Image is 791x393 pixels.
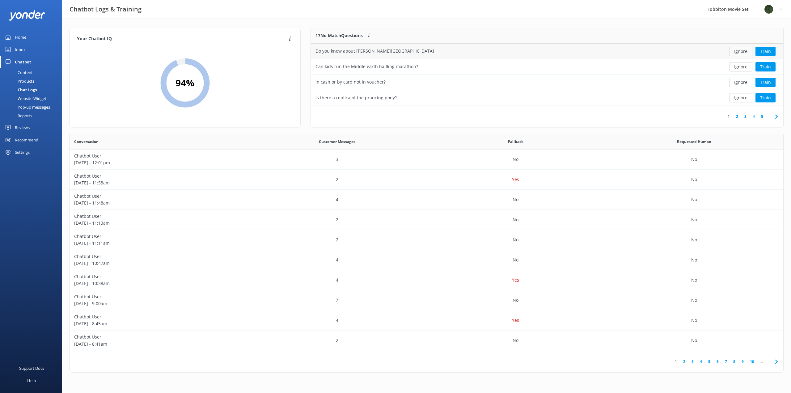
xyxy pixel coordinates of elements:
[722,359,730,365] a: 7
[750,114,758,119] a: 4
[74,153,243,159] p: Chatbot User
[15,146,30,158] div: Settings
[70,290,783,310] div: row
[74,220,243,227] p: [DATE] - 11:13am
[755,78,776,87] button: Train
[336,236,338,243] p: 2
[336,277,338,283] p: 4
[70,4,142,14] h3: Chatbot Logs & Training
[741,114,750,119] a: 3
[513,196,518,203] p: No
[315,94,397,101] div: is there a replica of the prancing pony?
[74,273,243,280] p: Chatbot User
[512,176,519,183] p: Yes
[74,260,243,267] p: [DATE] - 10:47am
[70,210,783,230] div: row
[729,62,752,71] button: Ignore
[315,48,434,54] div: Do you know about [PERSON_NAME][GEOGRAPHIC_DATA]
[74,179,243,186] p: [DATE] - 11:58am
[513,337,518,344] p: No
[15,31,26,43] div: Home
[315,63,418,70] div: Can kids run the Middle earth halfling marathon?
[4,103,62,111] a: Pop-up messages
[729,78,752,87] button: Ignore
[747,359,757,365] a: 10
[311,44,783,59] div: row
[74,334,243,340] p: Chatbot User
[512,277,519,283] p: Yes
[733,114,741,119] a: 2
[74,139,99,145] span: Conversation
[15,121,30,134] div: Reviews
[74,253,243,260] p: Chatbot User
[311,44,783,106] div: grid
[691,297,697,304] p: No
[4,111,32,120] div: Reports
[755,93,776,102] button: Train
[755,47,776,56] button: Train
[4,94,46,103] div: Website Widget
[336,257,338,263] p: 4
[315,32,363,39] p: 17 No Match Questions
[336,176,338,183] p: 2
[74,193,243,200] p: Chatbot User
[336,216,338,223] p: 2
[336,156,338,163] p: 3
[74,300,243,307] p: [DATE] - 9:00am
[513,257,518,263] p: No
[758,114,766,119] a: 5
[70,149,783,170] div: row
[70,190,783,210] div: row
[691,176,697,183] p: No
[4,85,37,94] div: Chat Logs
[70,149,783,351] div: grid
[336,317,338,324] p: 4
[9,10,45,20] img: yonder-white-logo.png
[70,330,783,351] div: row
[4,103,50,111] div: Pop-up messages
[512,317,519,324] p: Yes
[70,270,783,290] div: row
[513,236,518,243] p: No
[729,93,752,102] button: Ignore
[311,90,783,106] div: row
[691,257,697,263] p: No
[508,139,523,145] span: Fallback
[764,5,773,14] img: 34-1720495293.png
[691,216,697,223] p: No
[725,114,733,119] a: 1
[74,213,243,220] p: Chatbot User
[713,359,722,365] a: 6
[691,317,697,324] p: No
[176,76,194,90] h2: 94 %
[74,159,243,166] p: [DATE] - 12:01pm
[4,68,62,77] a: Content
[755,62,776,71] button: Train
[74,293,243,300] p: Chatbot User
[74,341,243,348] p: [DATE] - 8:41am
[705,359,713,365] a: 5
[19,362,44,374] div: Support Docs
[757,359,766,365] span: ...
[738,359,747,365] a: 9
[336,196,338,203] p: 4
[697,359,705,365] a: 4
[691,277,697,283] p: No
[336,297,338,304] p: 7
[74,233,243,240] p: Chatbot User
[691,196,697,203] p: No
[4,77,62,85] a: Products
[513,216,518,223] p: No
[74,200,243,206] p: [DATE] - 11:48am
[4,77,34,85] div: Products
[15,43,26,56] div: Inbox
[691,337,697,344] p: No
[311,59,783,75] div: row
[311,75,783,90] div: row
[4,85,62,94] a: Chat Logs
[70,170,783,190] div: row
[729,47,752,56] button: Ignore
[74,313,243,320] p: Chatbot User
[315,79,386,85] div: in cash or by card not in voucher?
[691,156,697,163] p: No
